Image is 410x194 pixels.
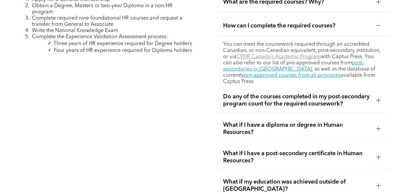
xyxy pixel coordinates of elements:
span: How can I complete the required courses? [223,22,371,29]
a: CPHR Canada’s Academic Program [236,54,321,59]
span: Obtain a Degree, Masters or two-year Diploma in a non-HR program [32,3,173,15]
span: Write the National Knowledge Exam [32,28,118,33]
p: You can meet the coursework required through an accredited Canadian, or non-Canadian equivalent, ... [223,41,383,85]
span: Do any of the courses completed in my post-secondary program count for the required coursework? [223,93,371,107]
span: What if my education was achieved outside of [GEOGRAPHIC_DATA]? [223,178,371,193]
span: What if I have a diploma or degree in Human Resources? [223,121,371,136]
a: pre-approved courses from all provinces [244,73,341,78]
span: What if I have a post-secondary certificate in Human Resources? [223,150,371,164]
span: Three years of HR experience required for Degree holders [53,41,192,46]
span: Four years of HR experience required for Diploma holders [54,48,192,53]
span: Complete required nine foundational HR courses and request a transfer from General to Associate [32,16,182,27]
span: Complete the Experience Validation Assessment process: [32,34,168,40]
